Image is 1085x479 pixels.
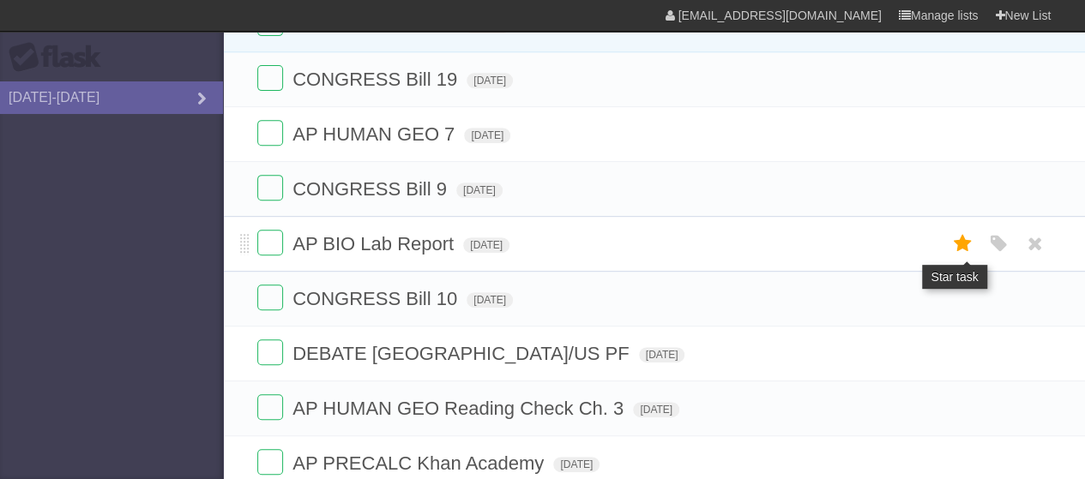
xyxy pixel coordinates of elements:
[292,452,548,474] span: AP PRECALC Khan Academy
[257,175,283,201] label: Done
[639,347,685,362] span: [DATE]
[292,178,451,200] span: CONGRESS Bill 9
[553,457,600,472] span: [DATE]
[257,339,283,365] label: Done
[464,128,510,143] span: [DATE]
[292,123,459,145] span: AP HUMAN GEO 7
[467,73,513,88] span: [DATE]
[946,230,979,258] label: Star task
[257,284,283,310] label: Done
[292,398,628,419] span: AP HUMAN GEO Reading Check Ch. 3
[456,183,503,198] span: [DATE]
[292,233,458,254] span: AP BIO Lab Report
[9,42,112,73] div: Flask
[633,402,679,417] span: [DATE]
[257,394,283,420] label: Done
[257,449,283,475] label: Done
[292,69,461,90] span: CONGRESS Bill 19
[257,65,283,91] label: Done
[257,230,283,255] label: Done
[292,343,633,364] span: DEBATE [GEOGRAPHIC_DATA]/US PF
[467,292,513,308] span: [DATE]
[463,237,509,253] span: [DATE]
[257,120,283,146] label: Done
[292,288,461,309] span: CONGRESS Bill 10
